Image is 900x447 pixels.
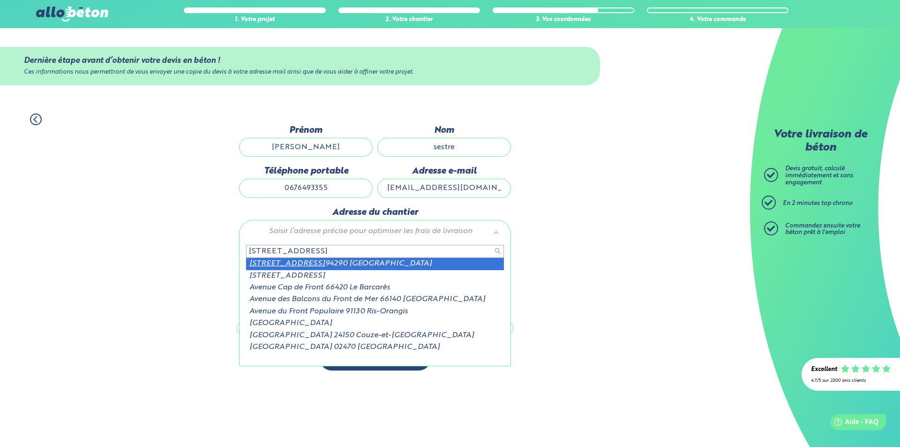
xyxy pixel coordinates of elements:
[246,330,504,341] div: [GEOGRAPHIC_DATA] 24150 Couze-et-[GEOGRAPHIC_DATA]
[246,270,504,282] div: [STREET_ADDRESS]
[246,318,504,329] div: [GEOGRAPHIC_DATA]
[246,341,504,353] div: [GEOGRAPHIC_DATA] 02470 [GEOGRAPHIC_DATA]
[249,260,325,267] span: [STREET_ADDRESS]
[817,410,890,437] iframe: Help widget launcher
[246,306,504,318] div: Avenue du Front Populaire 91130 Ris-Orangis
[246,282,504,294] div: Avenue Cap de Front 66420 Le Barcarès
[246,294,504,305] div: Avenue des Balcons du Front de Mer 66140 [GEOGRAPHIC_DATA]
[246,258,504,270] div: 94290 [GEOGRAPHIC_DATA]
